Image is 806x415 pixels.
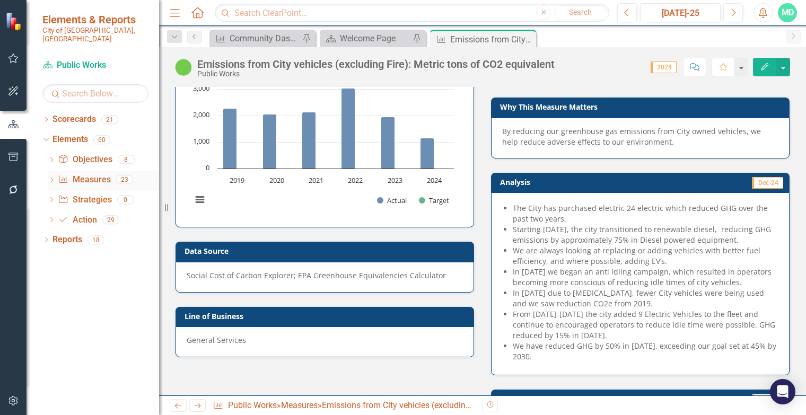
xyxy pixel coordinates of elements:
span: Dec-24 [752,394,783,405]
a: Strategies [58,194,111,206]
span: Dec-24 [752,177,783,189]
h3: Why This Measure Matters [500,103,784,111]
div: 21 [101,115,118,124]
button: View chart menu, Chart [192,192,207,207]
input: Search ClearPoint... [215,4,609,22]
a: Public Works [42,59,148,72]
h3: Analysis [500,178,637,186]
div: [DATE]-25 [644,7,717,20]
path: 2024, 1,153. Actual. [420,138,434,169]
div: 29 [102,215,119,224]
div: Emissions from City vehicles (excluding Fire): Metric tons of CO2 equivalent [322,400,604,410]
path: 2023, 1,943. Actual. [381,117,395,169]
li: In [DATE] due to [MEDICAL_DATA], fewer City vehicles were being used and we saw reduction CO2e fr... [513,288,778,309]
h3: Data Source [185,247,469,255]
svg: Interactive chart [187,57,459,216]
small: City of [GEOGRAPHIC_DATA], [GEOGRAPHIC_DATA] [42,26,148,43]
div: 60 [93,135,110,144]
a: Objectives [58,154,112,166]
button: MD [778,3,797,22]
li: The City has purchased electric 24 electric which reduced GHG over the past two years. [513,203,778,224]
div: Emissions from City vehicles (excluding Fire): Metric tons of CO2 equivalent [197,58,555,70]
div: Chart. Highcharts interactive chart. [187,57,463,216]
button: [DATE]-25 [640,3,721,22]
text: 2020 [269,175,284,185]
g: Actual, bar series 1 of 2 with 6 bars. [223,89,434,169]
img: On Track [175,59,192,76]
text: 2023 [388,175,402,185]
div: 23 [116,175,133,184]
li: We are always looking at replacing or adding vehicles with better fuel efficiency, and where poss... [513,245,778,267]
a: Elements [52,134,88,146]
div: Welcome Page [340,32,410,45]
button: Search [554,5,607,20]
span: By reducing our greenhouse gas emissions from City owned vehicles, we help reduce adverse effects... [502,126,761,147]
div: 8 [118,155,135,164]
div: Emissions from City vehicles (excluding Fire): Metric tons of CO2 equivalent [450,33,533,46]
span: Elements & Reports [42,13,148,26]
li: From [DATE]-[DATE] the city added 9 Electric Vehicles to the fleet and continue to encouraged ope... [513,309,778,341]
button: Show Target [419,196,449,205]
text: 2,000 [193,110,209,119]
input: Search Below... [42,84,148,103]
text: 2024 [427,175,442,185]
span: Search [569,8,592,16]
text: 0 [206,163,209,172]
span: 2024 [651,61,677,73]
text: 2019 [230,175,244,185]
div: » » [213,400,475,412]
text: 1,000 [193,136,209,146]
path: 2019, 2,277. Actual. [223,109,237,169]
path: 2022, 3,026. Actual. [341,89,355,169]
a: Public Works [228,400,277,410]
path: 2020, 2,055. Actual. [263,114,277,169]
a: Measures [58,174,110,186]
div: 0 [117,195,134,204]
li: In [DATE] we began an anti idling campaign, which resulted in operators becoming more conscious o... [513,267,778,288]
a: Scorecards [52,113,96,126]
div: 18 [87,235,104,244]
a: Action [58,214,97,226]
span: General Services [187,335,246,345]
li: We have reduced GHG by 50% in [DATE], exceeding our goal set at 45% by 2030. [513,341,778,362]
div: Community Dashboard Updates [230,32,300,45]
a: Reports [52,234,82,246]
li: Starting [DATE], the city transitioned to renewable diesel, reducing GHG emissions by approximate... [513,224,778,245]
a: Community Dashboard Updates [212,32,300,45]
h3: Trend [500,395,612,403]
button: Show Actual [377,196,407,205]
a: Welcome Page [322,32,410,45]
text: 3,000 [193,83,209,93]
text: 2021 [309,175,323,185]
text: 2022 [348,175,363,185]
div: Public Works [197,70,555,78]
img: ClearPoint Strategy [5,12,24,30]
path: 2021, 2,126. Actual. [302,112,316,169]
h3: Line of Business [185,312,469,320]
a: Measures [281,400,318,410]
div: Open Intercom Messenger [770,379,795,404]
div: Social Cost of Carbon Explorer; EPA Greenhouse Equivalencies Calculator [187,270,463,281]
